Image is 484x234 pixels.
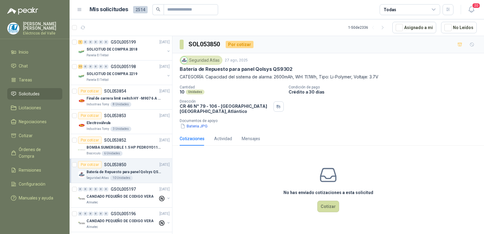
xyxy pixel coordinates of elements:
div: 0 [83,40,88,44]
p: [DATE] [159,113,170,119]
span: Chat [19,63,28,69]
span: Manuales y ayuda [19,195,53,201]
span: Tareas [19,77,32,83]
img: Company Logo [78,97,85,104]
p: Documentos de apoyo [180,119,482,123]
span: Negociaciones [19,118,47,125]
a: Remisiones [7,164,62,176]
p: GSOL005198 [111,64,136,69]
div: 0 [99,40,103,44]
button: Cotizar [317,201,339,212]
button: 20 [466,4,477,15]
a: Por cotizarSOL053853[DATE] Company LogoElectroválvulaIndustrias Tomy3 Unidades [70,110,172,134]
span: Remisiones [19,167,41,173]
div: Unidades [186,90,204,94]
a: Por cotizarSOL053852[DATE] Company LogoBOMBA SUMERGIBLE 1.5 HP PEDROYO110 VOLTIOSBiocirculo6 Unid... [70,134,172,159]
img: Company Logo [181,57,188,64]
div: 0 [93,187,98,191]
span: 2514 [133,6,148,13]
div: Por cotizar [78,137,102,144]
p: Dirección [180,99,271,104]
img: Company Logo [78,122,85,129]
div: 0 [104,212,108,216]
p: [DATE] [159,39,170,45]
p: Panela El Trébol [87,53,109,58]
div: 0 [78,212,83,216]
span: search [156,7,160,12]
h3: SOL053850 [188,40,221,49]
div: Cotizaciones [180,135,204,142]
a: Tareas [7,74,62,86]
p: Cantidad [180,85,284,89]
div: 0 [104,187,108,191]
p: GSOL005199 [111,40,136,44]
div: Por cotizar [78,87,102,95]
div: Seguridad Atlas [180,56,222,65]
p: BOMBA SUMERGIBLE 1.5 HP PEDROYO110 VOLTIOS [87,145,162,150]
p: SOL053854 [104,89,126,93]
img: Company Logo [78,171,85,178]
a: 0 0 0 0 0 0 GSOL005196[DATE] Company LogoCANDADO PEQUEÑO DE CODIGO VERAAlmatec [78,210,171,229]
div: 1 - 50 de 2336 [348,23,388,32]
p: Crédito a 30 días [289,89,482,94]
p: [DATE] [159,88,170,94]
img: Company Logo [78,220,85,227]
a: Solicitudes [7,88,62,100]
div: 0 [104,40,108,44]
p: Batería de Repuesto para panel Qolsys QS9302 [180,66,293,72]
a: Órdenes de Compra [7,144,62,162]
span: Cotizar [19,132,33,139]
img: Company Logo [78,195,85,203]
p: CATEGORÍA: Capacidad del sistema de alarma: 2600mAh, WH: 11.1Wh, Tipo: Li-Polymer, Voltaje: 3.7V [180,74,477,80]
span: Inicio [19,49,28,55]
p: [DATE] [159,64,170,70]
p: Electroválvula [87,120,110,126]
img: Company Logo [8,23,19,34]
h3: No has enviado cotizaciones a esta solicitud [283,189,373,196]
a: 0 0 0 0 0 0 GSOL005197[DATE] Company LogoCANDADO PEQUEÑO DE CODIGO VERAAlmatec [78,186,171,205]
span: Licitaciones [19,104,41,111]
a: Configuración [7,178,62,190]
div: 0 [83,64,88,69]
span: Órdenes de Compra [19,146,57,160]
p: Seguridad Atlas [87,176,109,180]
div: Actividad [214,135,232,142]
div: 6 Unidades [102,151,123,156]
a: 11 0 0 0 0 0 GSOL005198[DATE] Company LogoSOLICITUD DE COMPRA 2219Panela El Trébol [78,63,171,82]
h1: Mis solicitudes [90,5,128,14]
div: Todas [384,6,396,13]
div: 10 Unidades [110,176,133,180]
div: 0 [104,64,108,69]
p: Batería de Repuesto para panel Qolsys QS9302 [87,169,162,175]
div: Por cotizar [78,112,102,119]
button: Bateria.JPG [180,123,208,129]
a: Por cotizarSOL053850[DATE] Company LogoBatería de Repuesto para panel Qolsys QS9302Seguridad Atla... [70,159,172,183]
p: CR 46 N° 79 - 106 - [GEOGRAPHIC_DATA] [GEOGRAPHIC_DATA] , Atlántico [180,104,271,114]
p: Condición de pago [289,85,482,89]
span: 20 [472,3,480,8]
div: 0 [93,64,98,69]
div: 3 Unidades [110,127,131,131]
div: 0 [99,212,103,216]
img: Company Logo [78,73,85,80]
div: 0 [88,187,93,191]
p: Biocirculo [87,151,100,156]
p: 10 [180,89,185,94]
div: 1 [78,40,83,44]
p: [PERSON_NAME] [PERSON_NAME] [23,22,62,30]
img: Company Logo [78,48,85,55]
p: SOLICITUD DE COMPRA 2219 [87,71,137,77]
img: Company Logo [78,146,85,153]
a: Inicio [7,46,62,58]
p: Panela El Trébol [87,77,109,82]
p: SOL053852 [104,138,126,142]
div: Por cotizar [226,41,253,48]
div: 8 Unidades [110,102,131,107]
p: Almatec [87,200,98,205]
div: 0 [99,64,103,69]
a: Cotizar [7,130,62,141]
div: 0 [83,187,88,191]
a: Negociaciones [7,116,62,127]
p: SOLICITUD DE COMPRA 2018 [87,47,137,52]
p: Final de carrera limit switch HY -M907 6 A - 250 V a.c [87,96,162,101]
